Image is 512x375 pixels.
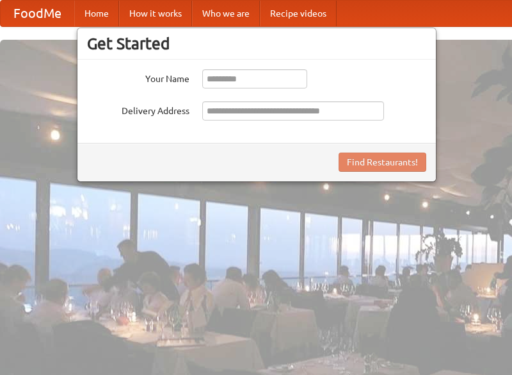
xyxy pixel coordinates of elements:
a: Recipe videos [260,1,337,26]
a: How it works [119,1,192,26]
label: Delivery Address [87,101,189,117]
a: Who we are [192,1,260,26]
label: Your Name [87,69,189,85]
a: Home [74,1,119,26]
h3: Get Started [87,34,426,53]
button: Find Restaurants! [339,153,426,172]
a: FoodMe [1,1,74,26]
